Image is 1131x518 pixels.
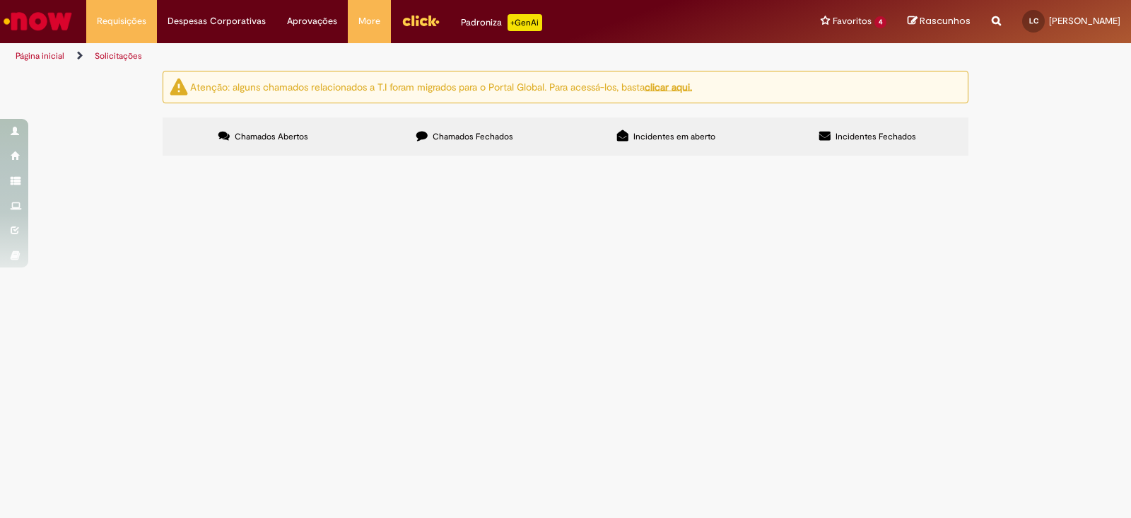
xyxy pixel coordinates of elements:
[16,50,64,62] a: Página inicial
[461,14,542,31] div: Padroniza
[168,14,266,28] span: Despesas Corporativas
[11,43,744,69] ul: Trilhas de página
[287,14,337,28] span: Aprovações
[95,50,142,62] a: Solicitações
[1049,15,1120,27] span: [PERSON_NAME]
[920,14,971,28] span: Rascunhos
[190,80,692,93] ng-bind-html: Atenção: alguns chamados relacionados a T.I foram migrados para o Portal Global. Para acessá-los,...
[1029,16,1038,25] span: LC
[235,131,308,142] span: Chamados Abertos
[633,131,715,142] span: Incidentes em aberto
[645,80,692,93] a: clicar aqui.
[908,15,971,28] a: Rascunhos
[833,14,872,28] span: Favoritos
[402,10,440,31] img: click_logo_yellow_360x200.png
[358,14,380,28] span: More
[508,14,542,31] p: +GenAi
[836,131,916,142] span: Incidentes Fechados
[874,16,886,28] span: 4
[1,7,74,35] img: ServiceNow
[433,131,513,142] span: Chamados Fechados
[97,14,146,28] span: Requisições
